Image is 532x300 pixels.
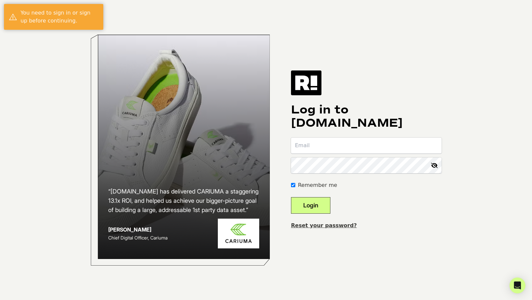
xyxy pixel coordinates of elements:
[218,219,259,249] img: Cariuma
[21,9,98,25] div: You need to sign in or sign up before continuing.
[509,278,525,293] div: Open Intercom Messenger
[108,187,259,215] h2: “[DOMAIN_NAME] has delivered CARIUMA a staggering 13.1x ROI, and helped us achieve our bigger-pic...
[108,235,168,240] span: Chief Digital Officer, Cariuma
[291,222,357,229] a: Reset your password?
[108,226,151,233] strong: [PERSON_NAME]
[291,70,321,95] img: Retention.com
[298,181,337,189] label: Remember me
[291,197,330,214] button: Login
[291,138,442,153] input: Email
[291,103,442,130] h1: Log in to [DOMAIN_NAME]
